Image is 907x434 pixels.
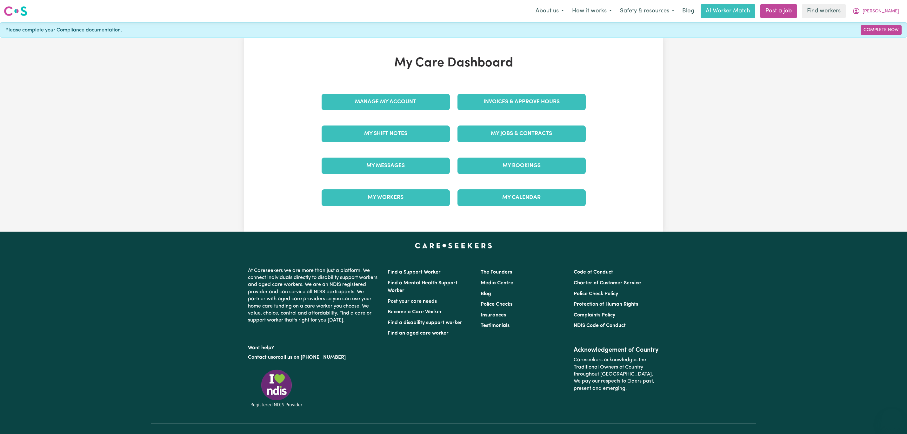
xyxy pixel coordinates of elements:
[481,323,510,328] a: Testimonials
[574,323,626,328] a: NDIS Code of Conduct
[248,369,305,408] img: Registered NDIS provider
[861,25,902,35] a: Complete Now
[616,4,678,18] button: Safety & resources
[802,4,846,18] a: Find workers
[531,4,568,18] button: About us
[481,313,506,318] a: Insurances
[568,4,616,18] button: How it works
[248,265,380,327] p: At Careseekers we are more than just a platform. We connect individuals directly to disability su...
[574,291,618,296] a: Police Check Policy
[882,409,902,429] iframe: Button to launch messaging window, conversation in progress
[248,351,380,363] p: or
[701,4,755,18] a: AI Worker Match
[457,125,586,142] a: My Jobs & Contracts
[4,4,27,18] a: Careseekers logo
[388,331,449,336] a: Find an aged care worker
[457,189,586,206] a: My Calendar
[415,243,492,248] a: Careseekers home page
[322,189,450,206] a: My Workers
[5,26,122,34] span: Please complete your Compliance documentation.
[322,125,450,142] a: My Shift Notes
[574,281,641,286] a: Charter of Customer Service
[481,281,513,286] a: Media Centre
[481,270,512,275] a: The Founders
[278,355,346,360] a: call us on [PHONE_NUMBER]
[322,158,450,174] a: My Messages
[248,355,273,360] a: Contact us
[388,299,437,304] a: Post your care needs
[760,4,797,18] a: Post a job
[457,158,586,174] a: My Bookings
[574,302,638,307] a: Protection of Human Rights
[4,5,27,17] img: Careseekers logo
[863,8,899,15] span: [PERSON_NAME]
[574,313,615,318] a: Complaints Policy
[388,281,457,293] a: Find a Mental Health Support Worker
[574,346,659,354] h2: Acknowledgement of Country
[848,4,903,18] button: My Account
[574,270,613,275] a: Code of Conduct
[318,56,590,71] h1: My Care Dashboard
[388,270,441,275] a: Find a Support Worker
[388,320,462,325] a: Find a disability support worker
[248,342,380,351] p: Want help?
[388,309,442,315] a: Become a Care Worker
[457,94,586,110] a: Invoices & Approve Hours
[481,302,512,307] a: Police Checks
[574,354,659,395] p: Careseekers acknowledges the Traditional Owners of Country throughout [GEOGRAPHIC_DATA]. We pay o...
[678,4,698,18] a: Blog
[322,94,450,110] a: Manage My Account
[481,291,491,296] a: Blog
